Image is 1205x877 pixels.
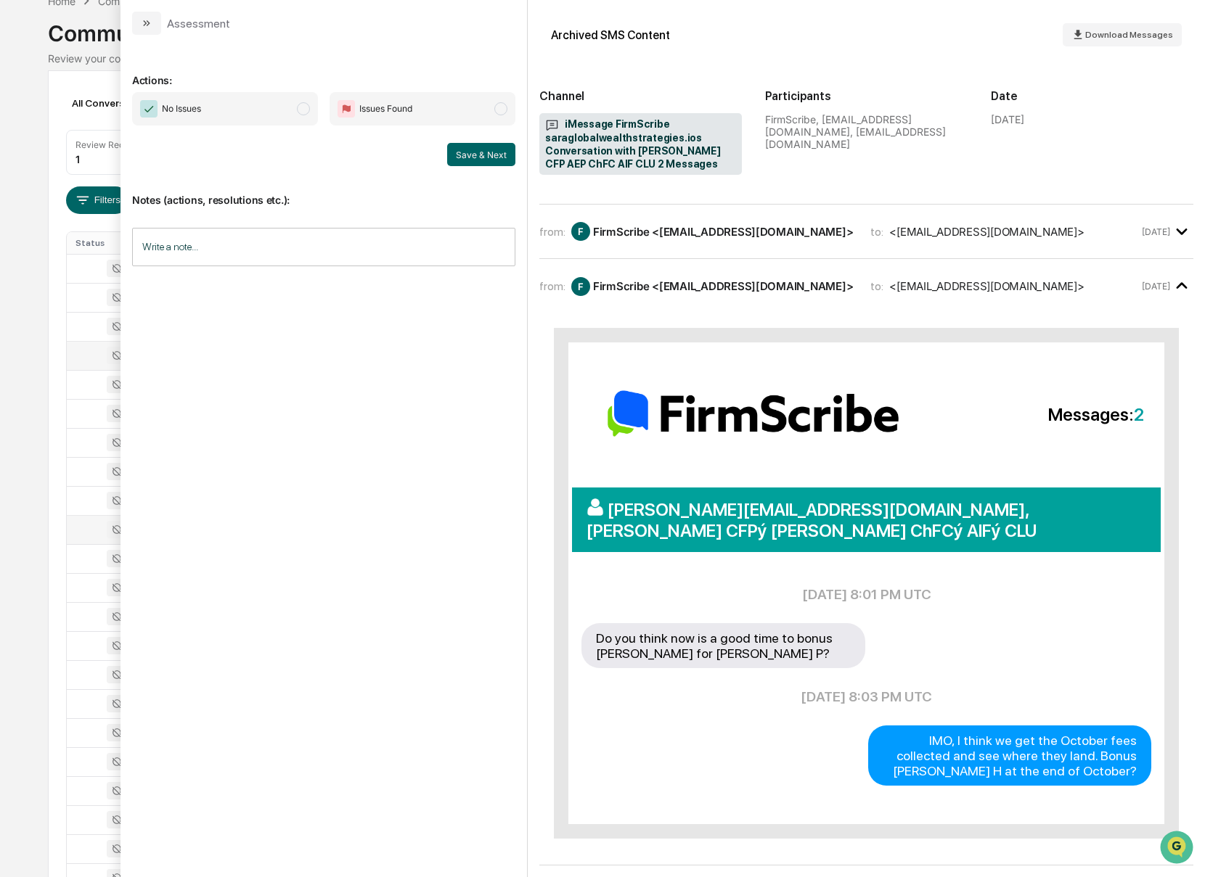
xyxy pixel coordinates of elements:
[105,184,117,196] div: 🗄️
[889,225,1084,239] div: <[EMAIL_ADDRESS][DOMAIN_NAME]>
[67,232,150,254] th: Status
[920,404,1144,425] span: Messages:
[15,30,264,54] p: How can we help?
[162,102,201,116] span: No Issues
[338,100,355,118] img: Flag
[66,91,176,115] div: All Conversations
[99,177,186,203] a: 🗄️Attestations
[49,111,238,125] div: Start new chat
[1142,281,1170,292] time: Friday, September 5, 2025 at 9:00:09 PM
[247,115,264,133] button: Start new chat
[572,487,1161,552] div: [PERSON_NAME][EMAIL_ADDRESS][DOMAIN_NAME], [PERSON_NAME] CFPý [PERSON_NAME] ChFCý AIFý CLU
[571,222,590,241] div: F
[29,210,91,225] span: Data Lookup
[48,9,1156,46] div: Communications Archive
[75,153,80,165] div: 1
[140,100,158,118] img: Checkmark
[359,102,412,116] span: Issues Found
[539,225,565,239] span: from:
[15,212,26,223] div: 🔎
[9,205,97,231] a: 🔎Data Lookup
[1134,404,1144,425] span: 2
[765,89,968,103] h2: Participants
[991,113,1024,125] div: [DATE]
[1085,30,1173,40] span: Download Messages
[15,111,41,137] img: 1746055101610-c473b297-6a78-478c-a979-82029cc54cd1
[49,125,189,137] div: We're offline, we'll be back soon
[593,225,853,239] div: FirmScribe <[EMAIL_ADDRESS][DOMAIN_NAME]>
[551,28,670,42] div: Archived SMS Content
[144,246,176,257] span: Pylon
[1142,226,1170,237] time: Friday, September 5, 2025 at 9:00:09 PM
[991,89,1193,103] h2: Date
[132,176,515,206] p: Notes (actions, resolutions etc.):
[29,183,94,197] span: Preclearance
[539,89,742,103] h2: Channel
[102,245,176,257] a: Powered byPylon
[581,670,1152,723] td: [DATE] 8:03 PM UTC
[447,143,515,166] button: Save & Next
[1063,23,1182,46] button: Download Messages
[1159,829,1198,868] iframe: Open customer support
[889,279,1084,293] div: <[EMAIL_ADDRESS][DOMAIN_NAME]>
[581,568,1152,621] td: [DATE] 8:01 PM UTC
[581,623,865,668] div: Do you think now is a good time to bonus [PERSON_NAME] for [PERSON_NAME] P?
[545,118,736,171] span: iMessage FirmScribe saraglobalwealthstrategies.ios Conversation with [PERSON_NAME] CFP AEP ChFC A...
[571,277,590,296] div: F
[870,225,883,239] span: to:
[15,184,26,196] div: 🖐️
[167,17,230,30] div: Assessment
[589,374,918,453] img: logo-email.png
[120,183,180,197] span: Attestations
[868,725,1152,786] div: IMO, I think we get the October fees collected and see where they land. Bonus [PERSON_NAME] H at ...
[48,52,1156,65] div: Review your communication records across channels
[75,139,145,150] div: Review Required
[765,113,968,150] div: FirmScribe, [EMAIL_ADDRESS][DOMAIN_NAME], [EMAIL_ADDRESS][DOMAIN_NAME]
[132,57,515,86] p: Actions:
[593,279,853,293] div: FirmScribe <[EMAIL_ADDRESS][DOMAIN_NAME]>
[587,498,608,516] img: user_icon.png
[539,279,565,293] span: from:
[9,177,99,203] a: 🖐️Preclearance
[870,279,883,293] span: to:
[66,186,129,214] button: Filters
